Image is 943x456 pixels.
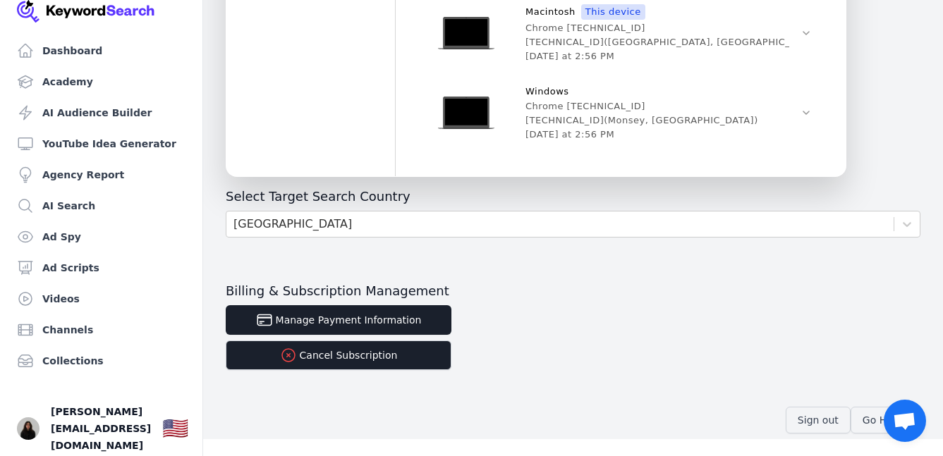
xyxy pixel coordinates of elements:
p: [TECHNICAL_ID] ( Monsey, [GEOGRAPHIC_DATA] ) [525,115,758,126]
a: AI Audience Builder [11,99,191,127]
a: Open chat [884,400,926,442]
button: Open user button [17,417,39,440]
p: [DATE] at 2:56 PM [525,51,614,62]
p: Chrome [TECHNICAL_ID] [525,101,645,112]
p: [DATE] at 2:56 PM [525,129,614,140]
a: Ad Scripts [11,254,191,282]
div: [GEOGRAPHIC_DATA] [233,216,352,233]
a: Videos [11,285,191,313]
a: Channels [11,316,191,344]
button: 🇺🇸 [162,414,188,443]
a: Agency Report [11,161,191,189]
button: WindowsChrome [TECHNICAL_ID][TECHNICAL_ID](Monsey, [GEOGRAPHIC_DATA])[DATE] at 2:56 PM [418,76,823,149]
p: Windows [525,85,569,98]
a: YouTube Idea Generator [11,130,191,158]
h3: Select Target Search Country [226,188,920,205]
span: [PERSON_NAME][EMAIL_ADDRESS][DOMAIN_NAME] [51,403,151,454]
p: Macintosh [525,6,576,18]
p: [TECHNICAL_ID] ( [GEOGRAPHIC_DATA], [GEOGRAPHIC_DATA] ) [525,37,823,48]
button: Manage Payment Information [226,305,451,335]
a: AI Search [11,192,191,220]
a: Collections [11,347,191,375]
p: Chrome [TECHNICAL_ID] [525,23,645,34]
span: This device [581,4,645,20]
button: Cancel Subscription [226,340,451,370]
h3: Billing & Subscription Management [226,283,920,300]
div: 🇺🇸 [162,416,188,441]
button: Go Home [851,407,920,433]
a: Academy [11,68,191,96]
img: Chelsea T [17,417,39,440]
a: Dashboard [11,37,191,65]
button: Sign out [786,407,851,433]
a: Ad Spy [11,223,191,251]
